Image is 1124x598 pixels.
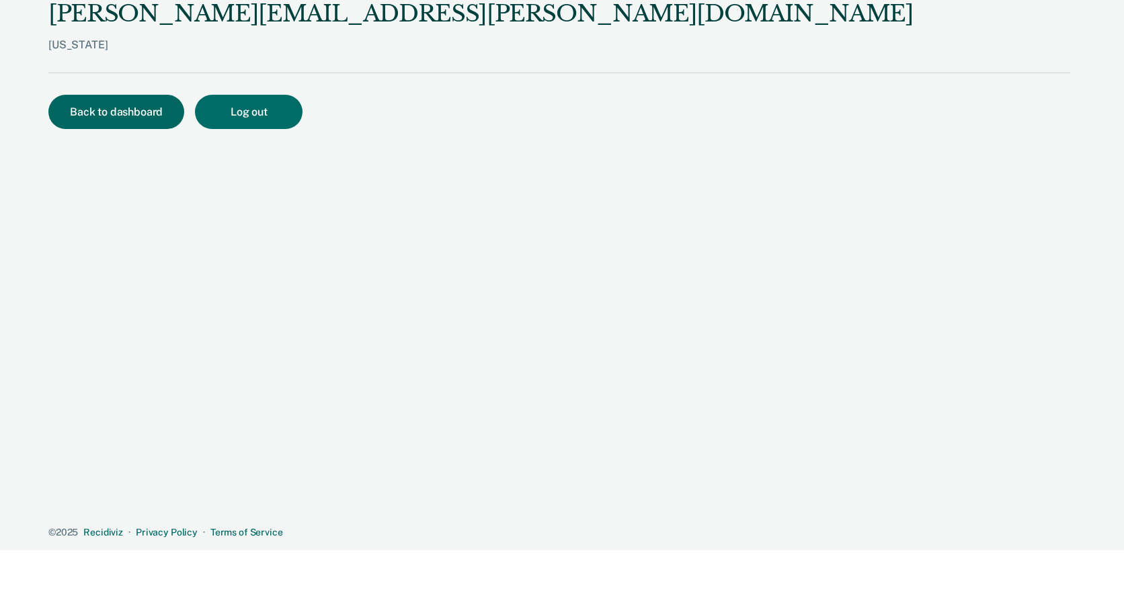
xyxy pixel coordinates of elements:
div: [US_STATE] [48,38,914,73]
button: Back to dashboard [48,95,184,129]
a: Terms of Service [210,527,283,538]
a: Recidiviz [83,527,123,538]
div: · · [48,527,1070,538]
a: Back to dashboard [48,107,195,118]
button: Log out [195,95,303,129]
span: © 2025 [48,527,78,538]
a: Privacy Policy [136,527,198,538]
